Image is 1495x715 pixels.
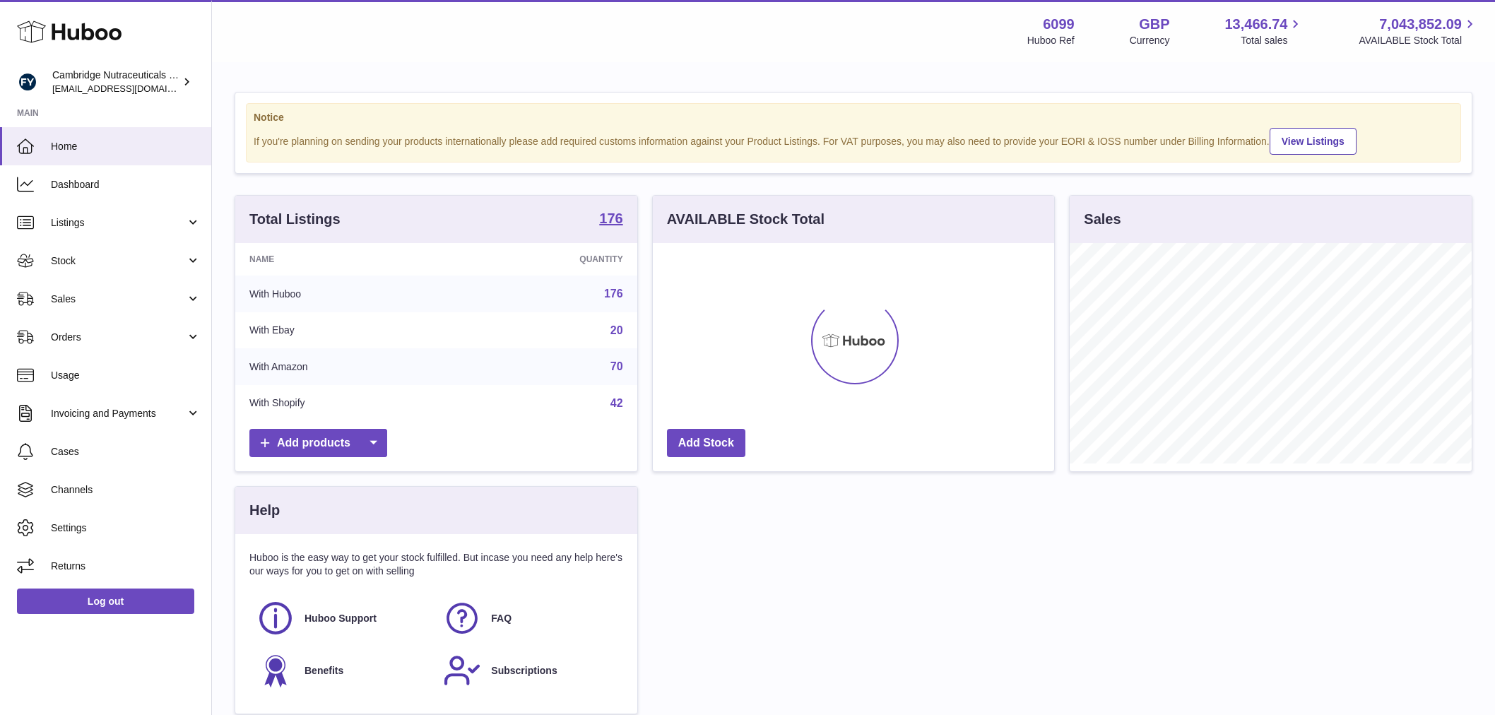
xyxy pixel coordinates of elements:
[1043,15,1075,34] strong: 6099
[1130,34,1170,47] div: Currency
[1241,34,1304,47] span: Total sales
[51,483,201,497] span: Channels
[1359,34,1478,47] span: AVAILABLE Stock Total
[667,210,825,229] h3: AVAILABLE Stock Total
[1224,15,1304,47] a: 13,466.74 Total sales
[491,664,557,678] span: Subscriptions
[51,216,186,230] span: Listings
[51,140,201,153] span: Home
[610,324,623,336] a: 20
[52,83,208,94] span: [EMAIL_ADDRESS][DOMAIN_NAME]
[1359,15,1478,47] a: 7,043,852.09 AVAILABLE Stock Total
[256,599,429,637] a: Huboo Support
[604,288,623,300] a: 176
[443,651,615,690] a: Subscriptions
[443,599,615,637] a: FAQ
[17,589,194,614] a: Log out
[51,521,201,535] span: Settings
[235,243,455,276] th: Name
[51,560,201,573] span: Returns
[305,664,343,678] span: Benefits
[254,111,1453,124] strong: Notice
[1224,15,1287,34] span: 13,466.74
[235,348,455,385] td: With Amazon
[599,211,622,228] a: 176
[51,407,186,420] span: Invoicing and Payments
[256,651,429,690] a: Benefits
[51,178,201,191] span: Dashboard
[51,369,201,382] span: Usage
[17,71,38,93] img: huboo@camnutra.com
[491,612,512,625] span: FAQ
[51,445,201,459] span: Cases
[667,429,745,458] a: Add Stock
[1379,15,1462,34] span: 7,043,852.09
[51,331,186,344] span: Orders
[249,501,280,520] h3: Help
[610,360,623,372] a: 70
[249,210,341,229] h3: Total Listings
[254,126,1453,155] div: If you're planning on sending your products internationally please add required customs informati...
[249,551,623,578] p: Huboo is the easy way to get your stock fulfilled. But incase you need any help here's our ways f...
[235,312,455,349] td: With Ebay
[610,397,623,409] a: 42
[1027,34,1075,47] div: Huboo Ref
[51,292,186,306] span: Sales
[1139,15,1169,34] strong: GBP
[51,254,186,268] span: Stock
[52,69,179,95] div: Cambridge Nutraceuticals Ltd
[235,385,455,422] td: With Shopify
[305,612,377,625] span: Huboo Support
[1084,210,1121,229] h3: Sales
[249,429,387,458] a: Add products
[455,243,637,276] th: Quantity
[599,211,622,225] strong: 176
[235,276,455,312] td: With Huboo
[1270,128,1357,155] a: View Listings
